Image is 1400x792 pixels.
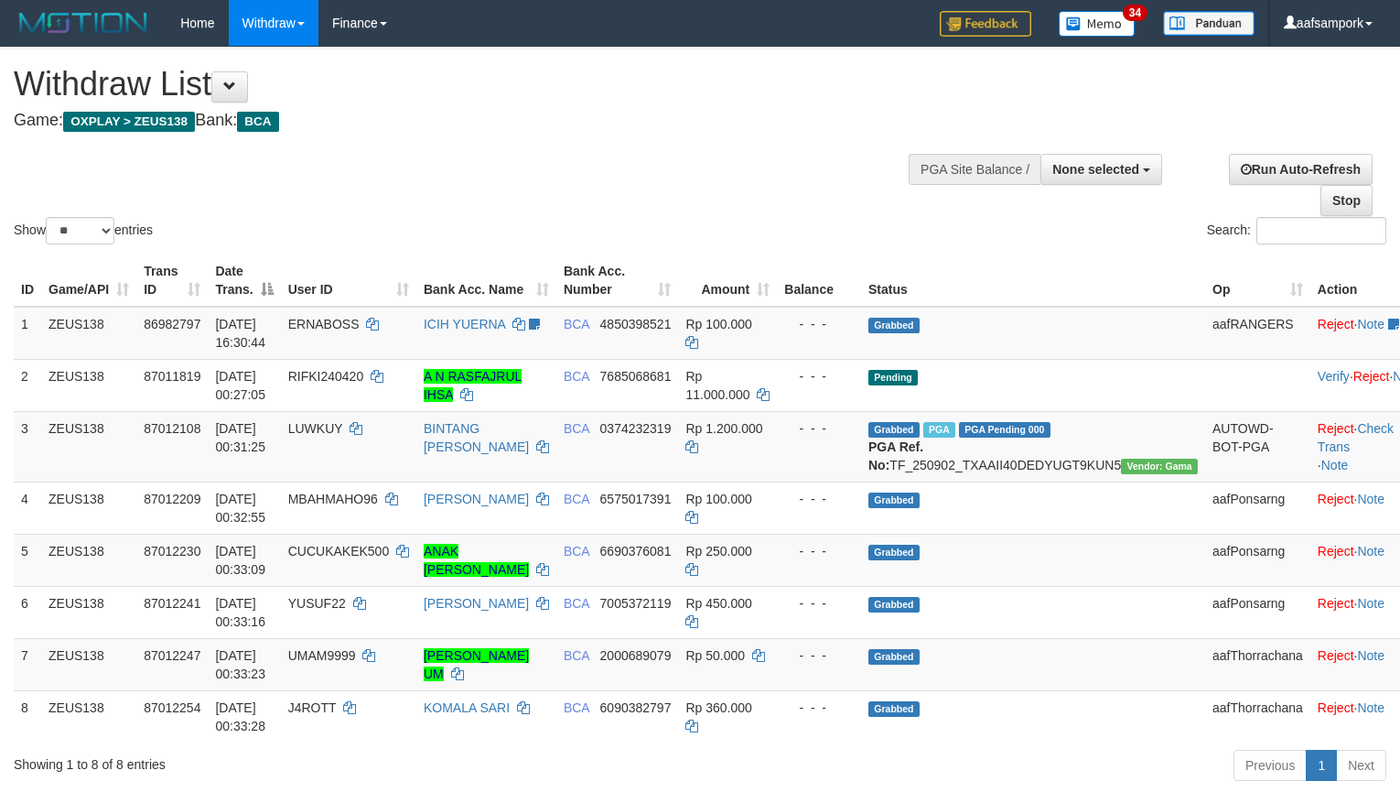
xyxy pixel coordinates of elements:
[136,255,208,307] th: Trans ID: activate to sort column ascending
[564,648,589,663] span: BCA
[600,492,672,506] span: Copy 6575017391 to clipboard
[424,317,505,331] a: ICIH YUERNA
[678,255,777,307] th: Amount: activate to sort column ascending
[208,255,280,307] th: Date Trans.: activate to sort column descending
[1256,217,1386,244] input: Search:
[1357,544,1384,559] a: Note
[63,112,195,132] span: OXPLAY > ZEUS138
[1318,369,1350,384] a: Verify
[685,317,751,331] span: Rp 100.000
[288,369,364,384] span: RIFKI240420
[1205,690,1310,743] td: aafThorrachana
[41,638,136,690] td: ZEUS138
[1052,162,1139,177] span: None selected
[14,690,41,743] td: 8
[14,9,153,37] img: MOTION_logo.png
[424,492,529,506] a: [PERSON_NAME]
[1233,750,1307,781] a: Previous
[861,255,1205,307] th: Status
[1357,596,1384,611] a: Note
[1318,492,1354,506] a: Reject
[784,419,854,438] div: - - -
[868,370,918,385] span: Pending
[14,638,41,690] td: 7
[600,369,672,384] span: Copy 7685068681 to clipboard
[14,586,41,638] td: 6
[1205,255,1310,307] th: Op: activate to sort column ascending
[1357,492,1384,506] a: Note
[784,646,854,665] div: - - -
[1357,317,1384,331] a: Note
[41,255,136,307] th: Game/API: activate to sort column ascending
[41,534,136,586] td: ZEUS138
[14,411,41,482] td: 3
[14,307,41,360] td: 1
[685,544,751,559] span: Rp 250.000
[868,439,923,472] b: PGA Ref. No:
[144,317,200,331] span: 86982797
[1207,217,1386,244] label: Search:
[685,596,751,611] span: Rp 450.000
[784,542,854,560] div: - - -
[1321,458,1349,472] a: Note
[1318,317,1354,331] a: Reject
[940,11,1031,37] img: Feedback.jpg
[1205,534,1310,586] td: aafPonsarng
[1205,586,1310,638] td: aafPonsarng
[288,544,390,559] span: CUCUKAKEK500
[556,255,679,307] th: Bank Acc. Number: activate to sort column ascending
[1318,544,1354,559] a: Reject
[868,422,920,438] span: Grabbed
[784,367,854,385] div: - - -
[1336,750,1386,781] a: Next
[215,700,265,733] span: [DATE] 00:33:28
[215,421,265,454] span: [DATE] 00:31:25
[685,369,749,402] span: Rp 11.000.000
[685,492,751,506] span: Rp 100.000
[600,648,672,663] span: Copy 2000689079 to clipboard
[144,544,200,559] span: 87012230
[959,422,1050,438] span: PGA Pending
[777,255,861,307] th: Balance
[1229,154,1373,185] a: Run Auto-Refresh
[868,701,920,717] span: Grabbed
[424,596,529,611] a: [PERSON_NAME]
[144,421,200,436] span: 87012108
[564,544,589,559] span: BCA
[600,544,672,559] span: Copy 6690376081 to clipboard
[600,700,672,715] span: Copy 6090382797 to clipboard
[288,421,343,436] span: LUWKUY
[564,369,589,384] span: BCA
[41,482,136,534] td: ZEUS138
[14,112,915,130] h4: Game: Bank:
[41,690,136,743] td: ZEUS138
[144,369,200,384] span: 87011819
[1205,307,1310,360] td: aafRANGERS
[868,649,920,665] span: Grabbed
[41,586,136,638] td: ZEUS138
[288,596,346,611] span: YUSUF22
[288,648,356,663] span: UMAM9999
[14,534,41,586] td: 5
[1318,596,1354,611] a: Reject
[41,411,136,482] td: ZEUS138
[14,66,915,103] h1: Withdraw List
[41,359,136,411] td: ZEUS138
[288,317,360,331] span: ERNABOSS
[923,422,955,438] span: Marked by aafpengsreynich
[424,544,529,577] a: ANAK [PERSON_NAME]
[600,317,672,331] span: Copy 4850398521 to clipboard
[14,217,153,244] label: Show entries
[868,318,920,333] span: Grabbed
[1121,459,1198,474] span: Vendor URL: https://trx31.1velocity.biz
[1059,11,1136,37] img: Button%20Memo.svg
[215,544,265,577] span: [DATE] 00:33:09
[215,492,265,525] span: [DATE] 00:32:55
[868,493,920,508] span: Grabbed
[1357,700,1384,715] a: Note
[1040,154,1162,185] button: None selected
[784,699,854,717] div: - - -
[215,369,265,402] span: [DATE] 00:27:05
[685,700,751,715] span: Rp 360.000
[1123,5,1147,21] span: 34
